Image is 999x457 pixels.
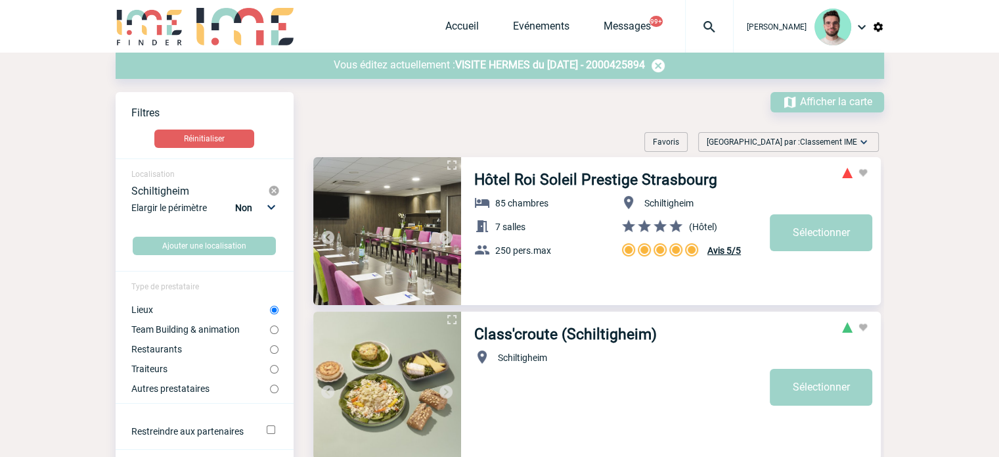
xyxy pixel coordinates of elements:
img: baseline_cancel_white_24dp-blanc.png [650,58,666,74]
button: 99+ [650,16,663,27]
a: Réinitialiser [116,130,294,148]
span: Classement IME [800,137,857,147]
label: Team Building & animation [131,324,270,335]
label: Restreindre aux partenaires [131,426,249,437]
span: (Hôtel) [689,222,717,232]
label: Autres prestataires [131,383,270,394]
img: 1.jpg [313,157,461,305]
img: 121547-2.png [814,9,851,45]
a: Class'croute (Schiltigheim) [474,325,657,343]
a: Accueil [445,20,479,38]
span: Risque très faible [842,322,853,333]
img: baseline_hotel_white_24dp-b.png [474,195,490,210]
img: baseline_location_on_white_24dp-b.png [621,195,636,210]
img: baseline_meeting_room_white_24dp-b.png [474,218,490,234]
span: [PERSON_NAME] [747,22,807,32]
p: Filtres [131,107,294,119]
a: VISITE HERMES du [DATE] - 2000425894 [455,59,645,71]
a: Messages [604,20,651,38]
a: Sélectionner [770,369,872,406]
div: Filtrer selon vos favoris [639,132,693,152]
button: Ajouter une localisation [133,237,276,255]
img: Ajouter aux favoris [858,322,868,333]
a: Sélectionner [770,214,872,251]
img: cancel-24-px-g.png [268,185,280,197]
span: 7 salles [495,222,525,232]
label: Lieux [131,304,270,315]
div: Elargir le périmètre [131,199,280,226]
span: Vous éditez actuellement : [334,59,455,71]
span: Avis 5/5 [707,245,741,256]
span: Localisation [131,170,175,179]
span: Type de prestataire [131,282,199,291]
span: Schiltigheim [498,352,547,363]
img: IME-Finder [116,8,184,45]
span: Schiltigheim [644,198,694,208]
img: Ajouter aux favoris [858,168,868,178]
span: 250 pers.max [495,245,551,256]
div: Schiltigheim [131,185,269,197]
img: baseline_expand_more_white_24dp-b.png [857,135,870,149]
a: Evénements [513,20,569,38]
span: 85 chambres [495,198,548,208]
a: Hôtel Roi Soleil Prestige Strasbourg [474,171,717,189]
div: Favoris [644,132,688,152]
img: baseline_group_white_24dp-b.png [474,242,490,258]
span: Afficher la carte [800,95,872,108]
img: baseline_location_on_white_24dp-b.png [474,349,490,365]
span: [GEOGRAPHIC_DATA] par : [707,135,857,149]
label: Restaurants [131,344,270,354]
button: Réinitialiser [154,130,254,148]
label: Traiteurs [131,364,270,374]
span: Risque très élevé [842,168,853,178]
